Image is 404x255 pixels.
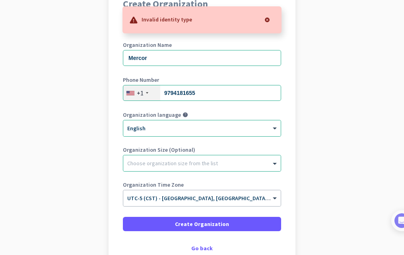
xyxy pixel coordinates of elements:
button: Create Organization [123,217,281,231]
input: What is the name of your organization? [123,50,281,66]
p: Invalid identity type [142,15,192,23]
label: Organization Size (Optional) [123,147,281,153]
label: Organization Time Zone [123,182,281,187]
label: Organization Name [123,42,281,48]
input: 201-555-0123 [123,85,281,101]
span: Create Organization [175,220,229,228]
label: Phone Number [123,77,281,83]
div: +1 [137,89,144,97]
label: Organization language [123,112,181,118]
i: help [183,112,188,118]
div: Go back [123,245,281,251]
